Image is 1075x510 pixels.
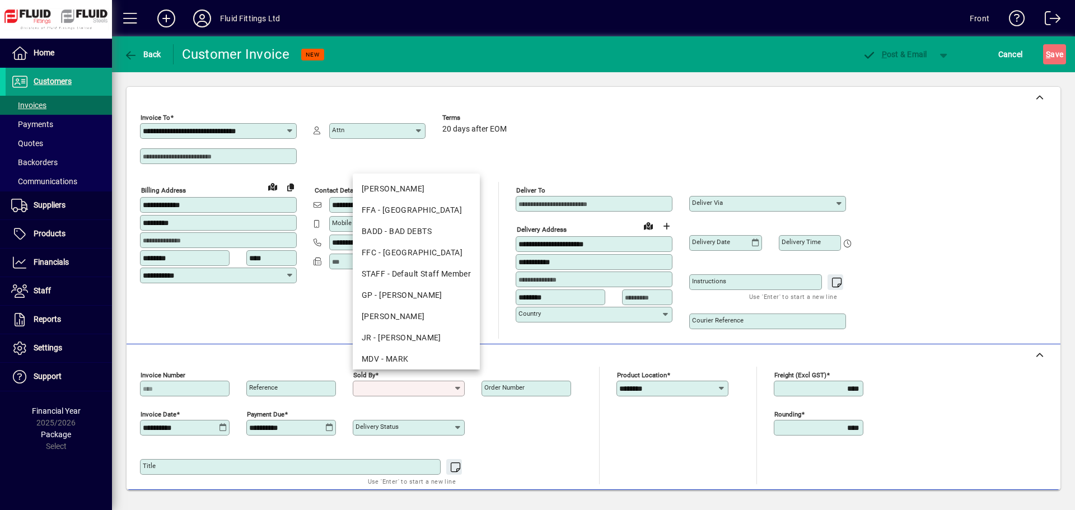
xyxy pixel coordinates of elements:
[362,183,471,195] div: [PERSON_NAME]
[362,247,471,259] div: FFC - [GEOGRAPHIC_DATA]
[356,423,399,431] mat-label: Delivery status
[362,226,471,237] div: BADD - BAD DEBTS
[332,219,352,227] mat-label: Mobile
[112,44,174,64] app-page-header-button: Back
[353,199,480,221] mat-option: FFA - Auckland
[41,430,71,439] span: Package
[6,277,112,305] a: Staff
[362,204,471,216] div: FFA - [GEOGRAPHIC_DATA]
[362,289,471,301] div: GP - [PERSON_NAME]
[11,139,43,148] span: Quotes
[141,371,185,379] mat-label: Invoice number
[34,229,66,238] span: Products
[1046,50,1050,59] span: S
[353,306,480,327] mat-option: JJ - JENI
[6,134,112,153] a: Quotes
[692,238,730,246] mat-label: Delivery date
[749,290,837,303] mat-hint: Use 'Enter' to start a new line
[353,327,480,348] mat-option: JR - John Rossouw
[124,50,161,59] span: Back
[282,178,300,196] button: Copy to Delivery address
[353,242,480,263] mat-option: FFC - Christchurch
[692,316,744,324] mat-label: Courier Reference
[6,39,112,67] a: Home
[11,120,53,129] span: Payments
[182,45,290,63] div: Customer Invoice
[6,249,112,277] a: Financials
[657,217,675,235] button: Choose address
[617,371,667,379] mat-label: Product location
[141,114,170,121] mat-label: Invoice To
[995,44,1026,64] button: Cancel
[782,238,821,246] mat-label: Delivery time
[353,178,480,199] mat-option: AG - ADAM
[774,410,801,418] mat-label: Rounding
[6,172,112,191] a: Communications
[518,310,541,317] mat-label: Country
[484,383,525,391] mat-label: Order number
[6,220,112,248] a: Products
[857,44,933,64] button: Post & Email
[34,315,61,324] span: Reports
[34,286,51,295] span: Staff
[639,217,657,235] a: View on map
[6,115,112,134] a: Payments
[362,311,471,322] div: [PERSON_NAME]
[11,101,46,110] span: Invoices
[306,51,320,58] span: NEW
[34,372,62,381] span: Support
[368,475,456,488] mat-hint: Use 'Enter' to start a new line
[1001,2,1025,39] a: Knowledge Base
[362,353,471,365] div: MDV - MARK
[353,263,480,284] mat-option: STAFF - Default Staff Member
[34,258,69,266] span: Financials
[121,44,164,64] button: Back
[332,126,344,134] mat-label: Attn
[353,348,480,369] mat-option: MDV - MARK
[11,177,77,186] span: Communications
[6,191,112,219] a: Suppliers
[11,158,58,167] span: Backorders
[249,383,278,391] mat-label: Reference
[353,284,480,306] mat-option: GP - Grant Petersen
[6,363,112,391] a: Support
[516,186,545,194] mat-label: Deliver To
[264,177,282,195] a: View on map
[362,332,471,344] div: JR - [PERSON_NAME]
[998,45,1023,63] span: Cancel
[1046,45,1063,63] span: ave
[882,50,887,59] span: P
[220,10,280,27] div: Fluid Fittings Ltd
[774,371,826,379] mat-label: Freight (excl GST)
[692,199,723,207] mat-label: Deliver via
[353,371,375,379] mat-label: Sold by
[1036,2,1061,39] a: Logout
[6,306,112,334] a: Reports
[143,462,156,470] mat-label: Title
[1043,44,1066,64] button: Save
[362,268,471,280] div: STAFF - Default Staff Member
[6,96,112,115] a: Invoices
[184,8,220,29] button: Profile
[692,277,726,285] mat-label: Instructions
[970,10,989,27] div: Front
[34,77,72,86] span: Customers
[34,343,62,352] span: Settings
[247,410,284,418] mat-label: Payment due
[862,50,927,59] span: ost & Email
[6,334,112,362] a: Settings
[6,153,112,172] a: Backorders
[34,48,54,57] span: Home
[442,114,510,121] span: Terms
[34,200,66,209] span: Suppliers
[353,221,480,242] mat-option: BADD - BAD DEBTS
[141,410,176,418] mat-label: Invoice date
[148,8,184,29] button: Add
[442,125,507,134] span: 20 days after EOM
[32,406,81,415] span: Financial Year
